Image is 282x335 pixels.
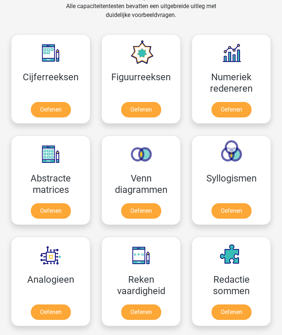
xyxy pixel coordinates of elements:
[121,203,161,219] a: Oefenen
[31,304,71,320] a: Oefenen
[121,304,161,320] a: Oefenen
[211,304,252,320] a: Oefenen
[211,203,252,219] a: Oefenen
[31,203,71,219] a: Oefenen
[121,102,161,117] a: Oefenen
[31,102,71,117] a: Oefenen
[211,102,252,117] a: Oefenen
